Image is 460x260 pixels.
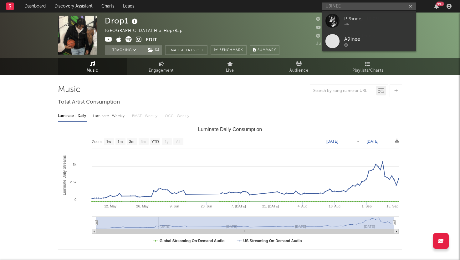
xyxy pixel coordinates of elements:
a: Playlists/Charts [333,58,402,75]
span: 10,822 Monthly Listeners [316,34,376,38]
a: P 9inee [322,11,416,31]
div: 99 + [436,2,444,6]
text: 3m [129,140,135,144]
text: 15. Sep [386,204,398,208]
text: 21. [DATE] [262,204,279,208]
span: Engagement [149,67,174,74]
a: Audience [264,58,333,75]
span: 3,140 [316,26,335,30]
text: 5k [73,163,76,166]
text: Zoom [92,140,102,144]
span: 870 [316,17,331,21]
text: [DATE] [326,139,338,144]
span: Music [87,67,98,74]
button: 99+ [434,4,439,9]
input: Search by song name or URL [310,89,376,94]
text: 1w [106,140,111,144]
text: 6m [141,140,146,144]
text: → [356,139,360,144]
a: Music [58,58,127,75]
button: Summary [250,45,279,55]
text: 12. May [104,204,117,208]
div: Luminate - Weekly [93,111,126,121]
button: Email AlertsOff [165,45,207,55]
button: Tracking [105,45,144,55]
text: 7. [DATE] [231,204,246,208]
text: All [176,140,180,144]
text: 9. Jun [170,204,179,208]
text: 1y [165,140,169,144]
div: Luminate - Daily [58,111,87,121]
em: Off [197,49,204,52]
a: Engagement [127,58,196,75]
svg: Luminate Daily Consumption [58,124,402,249]
text: 2.5k [70,180,76,184]
input: Search for artists [322,3,416,10]
span: Benchmark [219,47,243,54]
button: (1) [144,45,162,55]
span: Jump Score: 61.9 [316,42,353,46]
text: Global Streaming On-Demand Audio [160,239,225,243]
text: 18. Aug [329,204,340,208]
text: 1m [118,140,123,144]
button: Edit [146,36,157,44]
text: 4. Aug [298,204,307,208]
text: YTD [151,140,159,144]
text: Luminate Daily Streams [62,155,67,195]
span: Total Artist Consumption [58,99,120,106]
text: Luminate Daily Consumption [198,127,262,132]
text: 26. May [136,204,149,208]
div: A9inee [344,35,413,43]
span: ( 1 ) [144,45,162,55]
span: Audience [289,67,309,74]
span: Summary [258,48,276,52]
text: 0 [74,198,76,201]
text: US Streaming On-Demand Audio [243,239,302,243]
a: Benchmark [211,45,247,55]
div: P 9inee [344,15,413,23]
text: [DATE] [367,139,379,144]
span: Playlists/Charts [352,67,383,74]
a: Live [196,58,264,75]
text: 23. Jun [201,204,212,208]
text: 1. Sep [362,204,372,208]
a: A9inee [322,31,416,51]
span: Live [226,67,234,74]
div: [GEOGRAPHIC_DATA] | Hip-Hop/Rap [105,27,190,35]
div: Drop1 [105,16,139,26]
